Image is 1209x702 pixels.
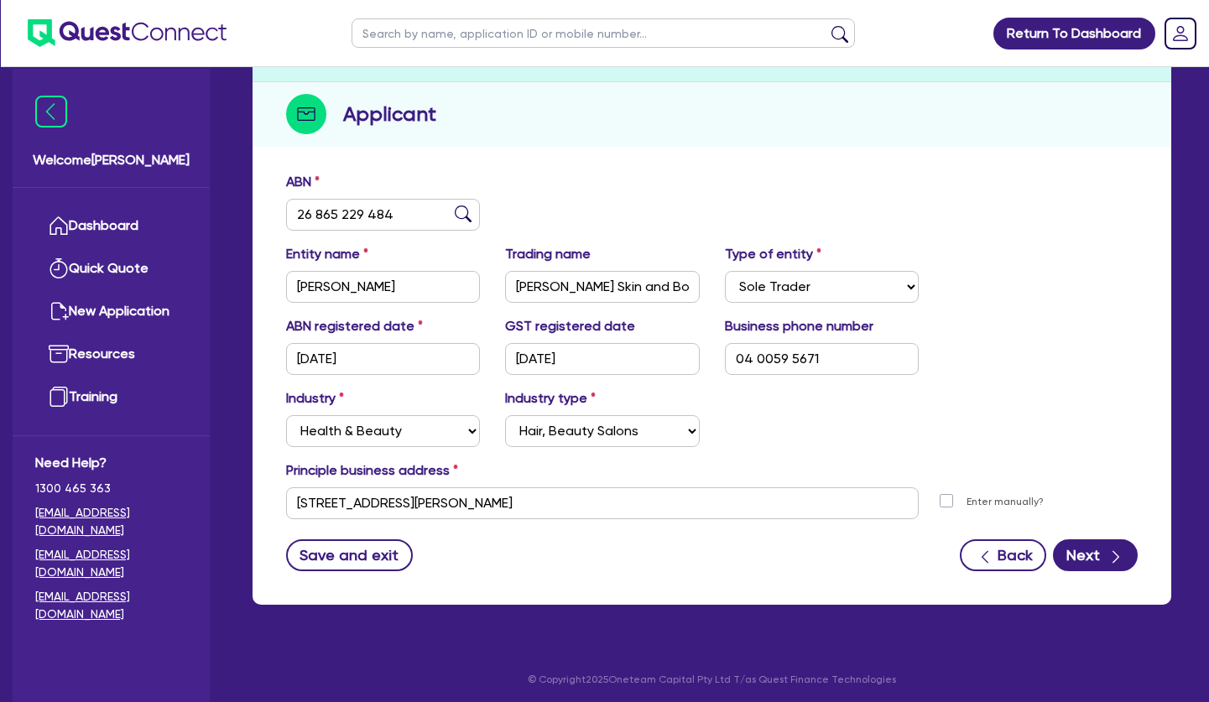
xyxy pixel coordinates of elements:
img: training [49,387,69,407]
img: resources [49,344,69,364]
a: [EMAIL_ADDRESS][DOMAIN_NAME] [35,504,187,539]
a: Training [35,376,187,419]
label: ABN registered date [286,316,423,336]
button: Back [960,539,1046,571]
h2: Applicant [343,99,436,129]
label: Industry type [505,388,596,408]
button: Next [1053,539,1138,571]
p: © Copyright 2025 Oneteam Capital Pty Ltd T/as Quest Finance Technologies [241,672,1183,687]
label: Trading name [505,244,591,264]
label: GST registered date [505,316,635,336]
span: 1300 465 363 [35,480,187,497]
label: ABN [286,172,320,192]
a: [EMAIL_ADDRESS][DOMAIN_NAME] [35,588,187,623]
label: Industry [286,388,344,408]
label: Business phone number [725,316,873,336]
input: DD / MM / YYYY [505,343,699,375]
a: [EMAIL_ADDRESS][DOMAIN_NAME] [35,546,187,581]
a: New Application [35,290,187,333]
input: DD / MM / YYYY [286,343,480,375]
a: Return To Dashboard [993,18,1155,49]
button: Save and exit [286,539,413,571]
img: new-application [49,301,69,321]
label: Type of entity [725,244,821,264]
img: quest-connect-logo-blue [28,19,227,47]
a: Dropdown toggle [1159,12,1202,55]
img: step-icon [286,94,326,134]
label: Enter manually? [967,494,1044,510]
a: Resources [35,333,187,376]
label: Principle business address [286,460,458,481]
img: quick-quote [49,258,69,278]
img: icon-menu-close [35,96,67,127]
a: Quick Quote [35,247,187,290]
span: Welcome [PERSON_NAME] [33,150,190,170]
input: Search by name, application ID or mobile number... [352,18,855,48]
a: Dashboard [35,205,187,247]
label: Entity name [286,244,368,264]
img: abn-lookup icon [455,205,472,222]
span: Need Help? [35,453,187,473]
